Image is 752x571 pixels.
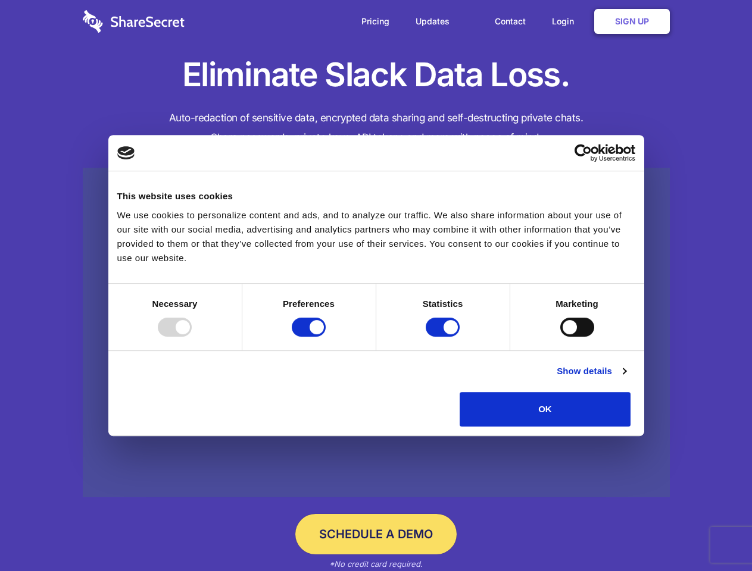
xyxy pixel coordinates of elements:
a: Sign Up [594,9,670,34]
div: We use cookies to personalize content and ads, and to analyze our traffic. We also share informat... [117,208,635,265]
a: Show details [557,364,626,378]
a: Schedule a Demo [295,514,457,554]
strong: Preferences [283,299,335,309]
a: Login [540,3,592,40]
div: This website uses cookies [117,189,635,203]
strong: Necessary [152,299,198,309]
em: *No credit card required. [329,559,423,569]
a: Pricing [350,3,401,40]
a: Wistia video thumbnail [83,168,670,498]
strong: Statistics [423,299,463,309]
a: Contact [483,3,538,40]
a: Usercentrics Cookiebot - opens in a new window [531,144,635,162]
h4: Auto-redaction of sensitive data, encrypted data sharing and self-destructing private chats. Shar... [83,108,670,148]
h1: Eliminate Slack Data Loss. [83,54,670,96]
strong: Marketing [556,299,598,309]
img: logo-wordmark-white-trans-d4663122ce5f474addd5e946df7df03e33cb6a1c49d2221995e7729f52c070b2.svg [83,10,185,33]
button: OK [460,392,631,426]
img: logo [117,146,135,159]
